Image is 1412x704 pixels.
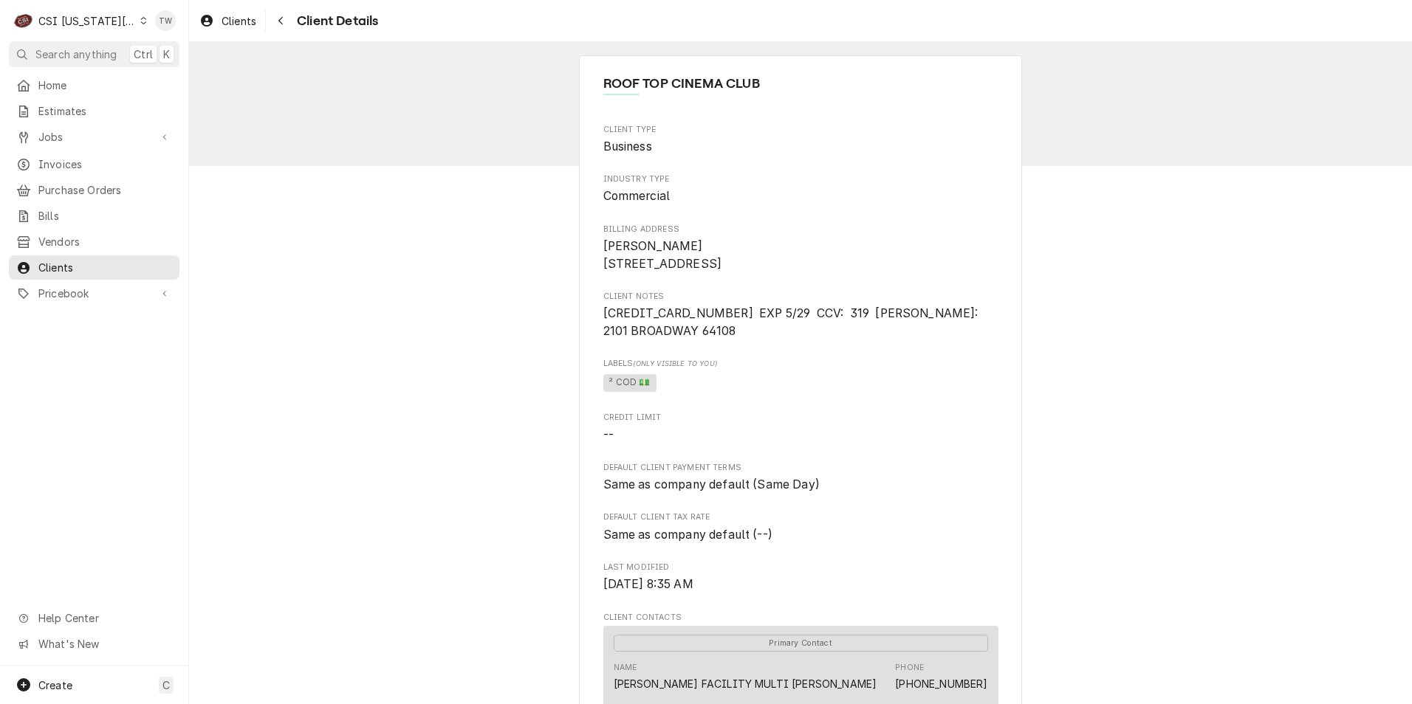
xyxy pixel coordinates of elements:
span: -- [603,428,614,442]
span: [DATE] 8:35 AM [603,577,693,591]
span: Client Notes [603,305,998,339]
span: Same as company default (Same Day) [603,477,820,491]
span: Help Center [38,610,171,626]
span: Client Details [292,11,378,31]
span: Default Client Tax Rate [603,511,998,523]
span: Billing Address [603,238,998,272]
span: [CREDIT_CARD_NUMBER] EXP 5/29 CCV: 319 [PERSON_NAME]: 2101 BROADWAY 64108 [603,306,984,338]
a: Purchase Orders [9,178,179,202]
span: [object Object] [603,372,998,394]
span: Client Notes [603,291,998,303]
a: Bills [9,204,179,228]
span: Client Contacts [603,612,998,624]
span: Home [38,77,172,93]
span: K [163,46,170,62]
span: Invoices [38,156,172,172]
div: Default Client Payment Terms [603,462,998,494]
span: Default Client Tax Rate [603,526,998,544]
span: [PERSON_NAME] [STREET_ADDRESS] [603,239,722,271]
div: Name [614,662,637,674]
span: Jobs [38,129,150,145]
a: [PHONE_NUMBER] [895,677,987,690]
div: Industry Type [603,173,998,205]
div: Name [614,662,877,691]
div: Client Notes [603,291,998,340]
span: (Only Visible to You) [633,359,716,367]
a: Go to Jobs [9,125,179,149]
a: Clients [193,9,262,33]
div: Last Modified [603,562,998,593]
a: Invoices [9,152,179,176]
span: Default Client Payment Terms [603,476,998,494]
span: Default Client Payment Terms [603,462,998,474]
span: Bills [38,208,172,224]
span: Same as company default (--) [603,528,772,542]
span: Labels [603,358,998,370]
span: What's New [38,636,171,652]
a: Go to What's New [9,632,179,656]
span: Create [38,679,72,691]
span: Credit Limit [603,412,998,424]
span: ² COD 💵 [603,374,657,392]
span: Name [603,74,998,94]
span: Last Modified [603,562,998,573]
div: Client Type [603,124,998,156]
a: Vendors [9,230,179,254]
button: Navigate back [269,9,292,32]
div: TW [155,10,176,31]
div: C [13,10,34,31]
span: Industry Type [603,187,998,205]
a: Estimates [9,99,179,123]
span: Client Type [603,124,998,136]
span: Clients [222,13,256,29]
div: CSI [US_STATE][GEOGRAPHIC_DATA] [38,13,136,29]
span: Clients [38,260,172,275]
a: Home [9,73,179,97]
div: Client Information [603,74,998,106]
span: Billing Address [603,224,998,235]
span: Search anything [35,46,117,62]
span: Industry Type [603,173,998,185]
a: Go to Pricebook [9,281,179,306]
span: C [162,677,170,693]
div: Billing Address [603,224,998,273]
span: Ctrl [134,46,153,62]
div: Credit Limit [603,412,998,444]
a: Go to Help Center [9,606,179,630]
span: Pricebook [38,286,150,301]
span: Client Type [603,138,998,156]
div: [PERSON_NAME] FACILITY MULTI [PERSON_NAME] [614,676,877,691]
div: [object Object] [603,358,998,394]
span: Estimates [38,103,172,119]
div: CSI Kansas City's Avatar [13,10,34,31]
span: Commercial [603,189,671,203]
span: Primary Contact [614,635,988,652]
a: Clients [9,255,179,280]
span: Last Modified [603,576,998,593]
div: Primary [614,634,988,652]
span: Vendors [38,234,172,249]
button: Search anythingCtrlK [9,41,179,67]
div: Default Client Tax Rate [603,511,998,543]
span: Business [603,139,652,153]
div: Phone [895,662,924,674]
span: Credit Limit [603,427,998,444]
div: Phone [895,662,987,691]
div: Tori Warrick's Avatar [155,10,176,31]
span: Purchase Orders [38,182,172,198]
